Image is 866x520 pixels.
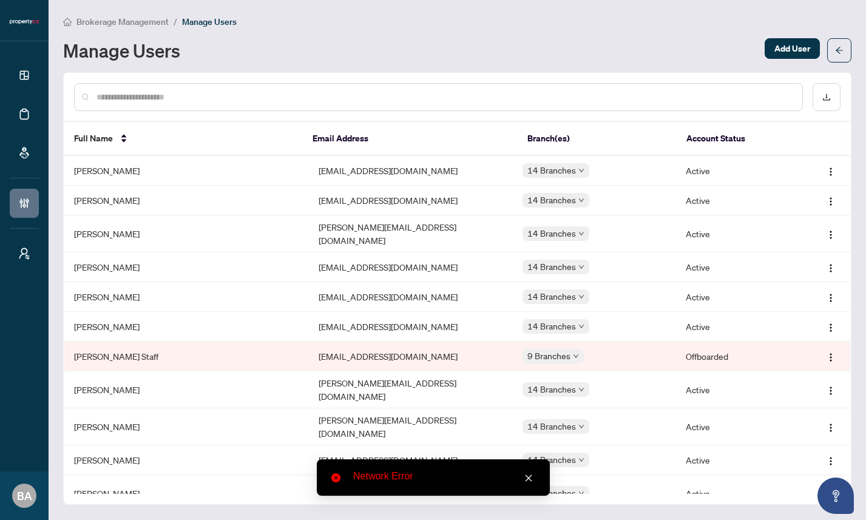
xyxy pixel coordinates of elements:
[309,475,513,512] td: [PERSON_NAME][EMAIL_ADDRESS][DOMAIN_NAME]
[309,215,513,252] td: [PERSON_NAME][EMAIL_ADDRESS][DOMAIN_NAME]
[527,349,570,363] span: 9 Branches
[527,260,576,274] span: 14 Branches
[182,16,237,27] span: Manage Users
[817,478,854,514] button: Open asap
[64,371,309,408] td: [PERSON_NAME]
[676,156,799,186] td: Active
[578,264,584,270] span: down
[518,122,677,156] th: Branch(es)
[64,156,309,186] td: [PERSON_NAME]
[826,167,836,177] img: Logo
[64,252,309,282] td: [PERSON_NAME]
[309,156,513,186] td: [EMAIL_ADDRESS][DOMAIN_NAME]
[10,18,39,25] img: logo
[821,191,841,210] button: Logo
[676,408,799,445] td: Active
[527,226,576,240] span: 14 Branches
[826,197,836,206] img: Logo
[821,224,841,243] button: Logo
[826,230,836,240] img: Logo
[826,353,836,362] img: Logo
[309,312,513,342] td: [EMAIL_ADDRESS][DOMAIN_NAME]
[676,215,799,252] td: Active
[303,122,518,156] th: Email Address
[822,93,831,101] span: download
[578,424,584,430] span: down
[578,167,584,174] span: down
[578,490,584,496] span: down
[676,475,799,512] td: Active
[309,282,513,312] td: [EMAIL_ADDRESS][DOMAIN_NAME]
[835,46,844,55] span: arrow-left
[821,287,841,306] button: Logo
[309,342,513,371] td: [EMAIL_ADDRESS][DOMAIN_NAME]
[821,417,841,436] button: Logo
[309,252,513,282] td: [EMAIL_ADDRESS][DOMAIN_NAME]
[676,445,799,475] td: Active
[64,122,303,156] th: Full Name
[677,122,796,156] th: Account Status
[524,474,533,482] span: close
[676,371,799,408] td: Active
[826,293,836,303] img: Logo
[676,252,799,282] td: Active
[573,353,579,359] span: down
[64,342,309,371] td: [PERSON_NAME] Staff
[76,16,169,27] span: Brokerage Management
[527,319,576,333] span: 14 Branches
[64,186,309,215] td: [PERSON_NAME]
[64,215,309,252] td: [PERSON_NAME]
[821,161,841,180] button: Logo
[826,386,836,396] img: Logo
[309,186,513,215] td: [EMAIL_ADDRESS][DOMAIN_NAME]
[527,453,576,467] span: 14 Branches
[527,486,576,500] span: 14 Branches
[527,163,576,177] span: 14 Branches
[826,456,836,466] img: Logo
[63,18,72,26] span: home
[821,346,841,366] button: Logo
[353,469,535,484] div: Network Error
[821,317,841,336] button: Logo
[174,15,177,29] li: /
[676,282,799,312] td: Active
[813,83,841,111] button: download
[331,473,340,482] span: close-circle
[821,257,841,277] button: Logo
[765,38,820,59] button: Add User
[578,387,584,393] span: down
[64,445,309,475] td: [PERSON_NAME]
[527,419,576,433] span: 14 Branches
[18,248,30,260] span: user-switch
[527,289,576,303] span: 14 Branches
[64,475,309,512] td: [PERSON_NAME]
[522,471,535,485] a: Close
[63,41,180,60] h1: Manage Users
[676,186,799,215] td: Active
[578,294,584,300] span: down
[64,282,309,312] td: [PERSON_NAME]
[578,457,584,463] span: down
[309,445,513,475] td: [EMAIL_ADDRESS][DOMAIN_NAME]
[309,408,513,445] td: [PERSON_NAME][EMAIL_ADDRESS][DOMAIN_NAME]
[826,423,836,433] img: Logo
[578,323,584,329] span: down
[821,450,841,470] button: Logo
[676,342,799,371] td: Offboarded
[578,197,584,203] span: down
[821,380,841,399] button: Logo
[527,382,576,396] span: 14 Branches
[774,39,810,58] span: Add User
[676,312,799,342] td: Active
[527,193,576,207] span: 14 Branches
[826,263,836,273] img: Logo
[309,371,513,408] td: [PERSON_NAME][EMAIL_ADDRESS][DOMAIN_NAME]
[17,487,32,504] span: BA
[578,231,584,237] span: down
[74,132,113,145] span: Full Name
[826,323,836,333] img: Logo
[64,408,309,445] td: [PERSON_NAME]
[64,312,309,342] td: [PERSON_NAME]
